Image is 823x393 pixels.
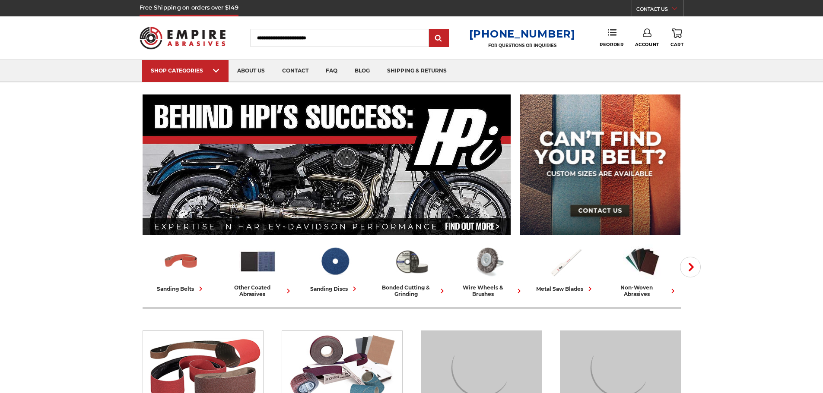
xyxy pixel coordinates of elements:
div: other coated abrasives [223,284,293,297]
img: Banner for an interview featuring Horsepower Inc who makes Harley performance upgrades featured o... [143,94,511,235]
div: sanding belts [157,284,205,293]
p: FOR QUESTIONS OR INQUIRIES [469,43,575,48]
div: metal saw blades [536,284,594,293]
span: Cart [670,42,683,47]
img: Non-woven Abrasives [623,243,661,280]
a: contact [273,60,317,82]
img: Sanding Discs [316,243,354,280]
img: Bonded Cutting & Grinding [393,243,431,280]
a: CONTACT US [636,4,683,16]
a: wire wheels & brushes [454,243,524,297]
a: blog [346,60,378,82]
a: shipping & returns [378,60,455,82]
a: other coated abrasives [223,243,293,297]
a: sanding discs [300,243,370,293]
img: Wire Wheels & Brushes [470,243,508,280]
div: bonded cutting & grinding [377,284,447,297]
button: Next [680,257,701,277]
a: about us [229,60,273,82]
img: promo banner for custom belts. [520,94,680,235]
a: Reorder [600,28,623,47]
div: non-woven abrasives [607,284,677,297]
div: SHOP CATEGORIES [151,67,220,74]
a: [PHONE_NUMBER] [469,28,575,40]
a: Cart [670,28,683,47]
div: wire wheels & brushes [454,284,524,297]
a: sanding belts [146,243,216,293]
img: Sanding Belts [162,243,200,280]
a: non-woven abrasives [607,243,677,297]
span: Reorder [600,42,623,47]
img: Other Coated Abrasives [239,243,277,280]
span: Account [635,42,659,47]
a: faq [317,60,346,82]
img: Metal Saw Blades [547,243,585,280]
input: Submit [430,30,448,47]
div: sanding discs [310,284,359,293]
a: metal saw blades [531,243,601,293]
img: Empire Abrasives [140,21,226,55]
a: bonded cutting & grinding [377,243,447,297]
